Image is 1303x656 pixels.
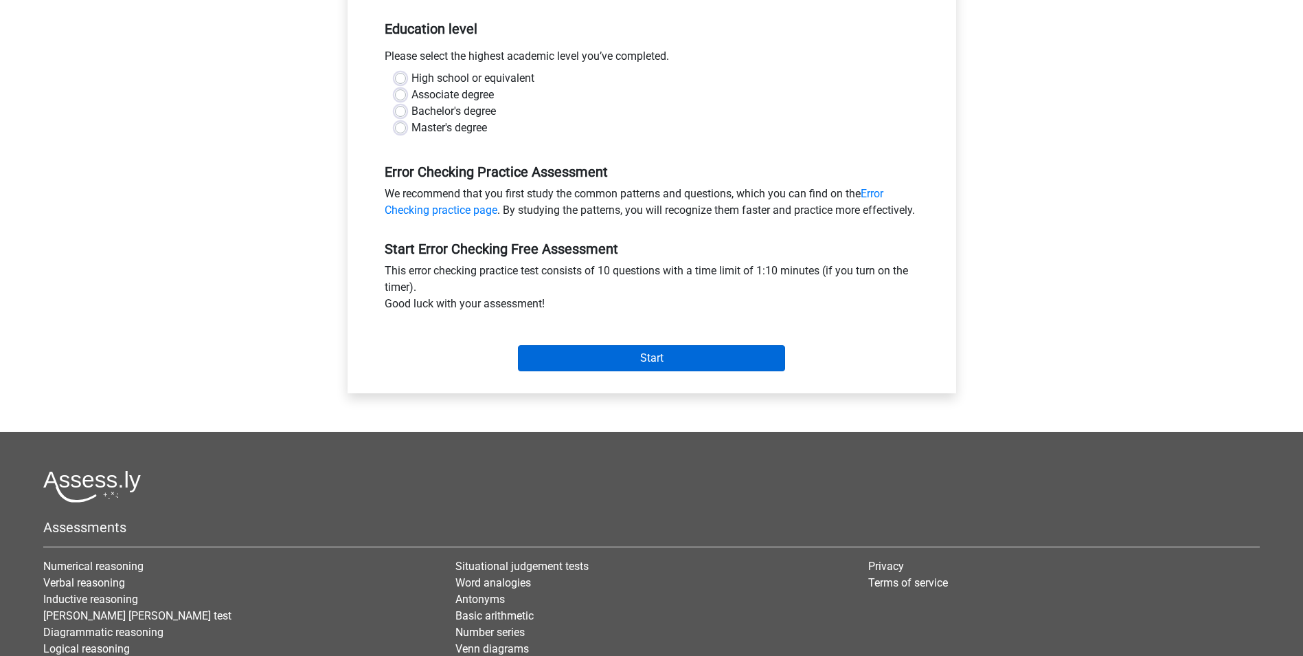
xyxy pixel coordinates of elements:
[455,593,505,606] a: Antonyms
[43,560,144,573] a: Numerical reasoning
[411,70,534,87] label: High school or equivalent
[374,263,929,318] div: This error checking practice test consists of 10 questions with a time limit of 1:10 minutes (if ...
[455,576,531,589] a: Word analogies
[868,576,948,589] a: Terms of service
[43,519,1260,536] h5: Assessments
[455,609,534,622] a: Basic arithmetic
[385,241,919,257] h5: Start Error Checking Free Assessment
[43,470,141,503] img: Assessly logo
[385,164,919,180] h5: Error Checking Practice Assessment
[455,626,525,639] a: Number series
[385,15,919,43] h5: Education level
[455,560,589,573] a: Situational judgement tests
[374,48,929,70] div: Please select the highest academic level you’ve completed.
[43,626,163,639] a: Diagrammatic reasoning
[374,186,929,224] div: We recommend that you first study the common patterns and questions, which you can find on the . ...
[43,609,231,622] a: [PERSON_NAME] [PERSON_NAME] test
[43,576,125,589] a: Verbal reasoning
[43,642,130,655] a: Logical reasoning
[455,642,529,655] a: Venn diagrams
[518,345,785,371] input: Start
[43,593,138,606] a: Inductive reasoning
[411,87,494,103] label: Associate degree
[411,120,487,136] label: Master's degree
[868,560,904,573] a: Privacy
[411,103,496,120] label: Bachelor's degree
[385,187,883,217] a: Error Checking practice page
